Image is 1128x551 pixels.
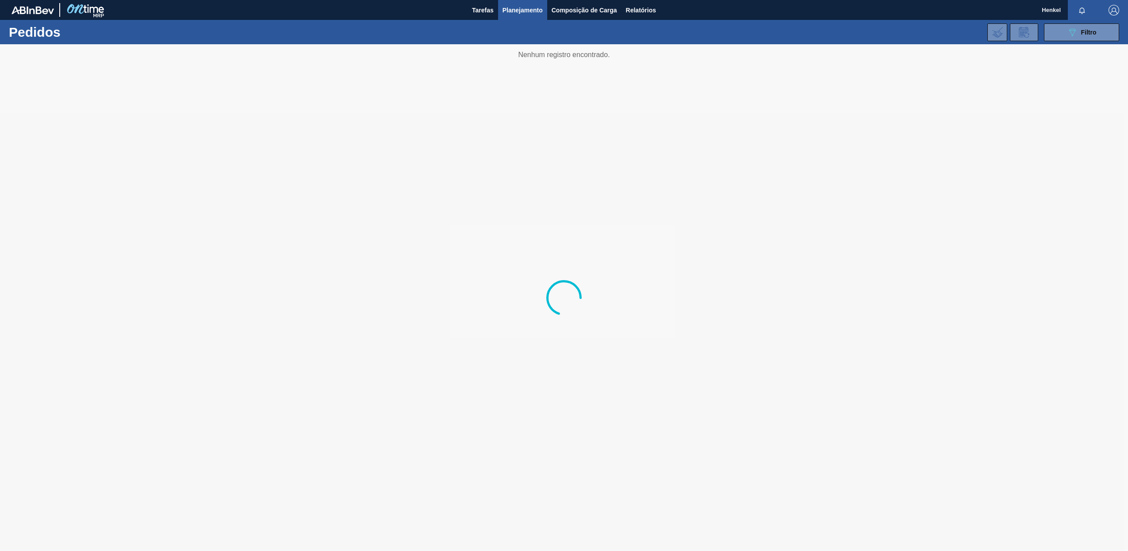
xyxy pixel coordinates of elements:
[1081,29,1097,36] span: Filtro
[1010,23,1038,41] div: Solicitação de Revisão de Pedidos
[503,5,543,15] span: Planejamento
[1068,4,1096,16] button: Notificações
[626,5,656,15] span: Relatórios
[1044,23,1119,41] button: Filtro
[472,5,494,15] span: Tarefas
[1109,5,1119,15] img: Logout
[9,27,146,37] h1: Pedidos
[552,5,617,15] span: Composição de Carga
[12,6,54,14] img: TNhmsLtSVTkK8tSr43FrP2fwEKptu5GPRR3wAAAABJRU5ErkJggg==
[987,23,1007,41] div: Importar Negociações dos Pedidos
